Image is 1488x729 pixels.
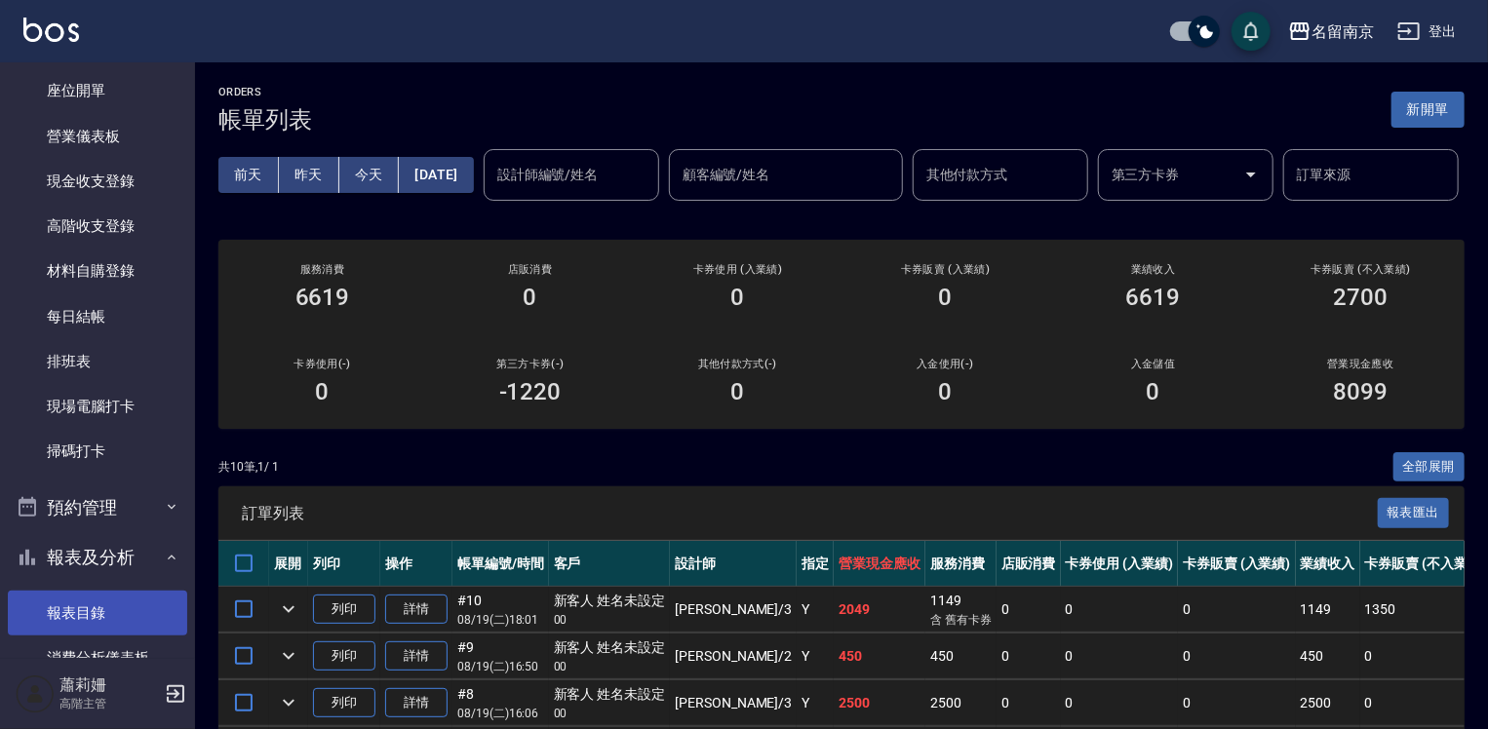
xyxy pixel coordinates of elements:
[242,504,1378,523] span: 訂單列表
[1391,99,1465,118] a: 新開單
[242,263,403,276] h3: 服務消費
[295,284,350,311] h3: 6619
[834,541,925,587] th: 營業現金應收
[8,249,187,293] a: 材料自購登錄
[1391,92,1465,128] button: 新開單
[8,68,187,113] a: 座位開單
[8,635,187,680] a: 消費分析儀表板
[8,532,187,583] button: 報表及分析
[865,263,1026,276] h2: 卡券販賣 (入業績)
[313,688,375,718] button: 列印
[731,284,745,311] h3: 0
[554,611,666,629] p: 00
[1073,358,1233,370] h2: 入金儲值
[274,641,303,671] button: expand row
[925,633,997,679] td: 450
[925,541,997,587] th: 服務消費
[997,680,1061,726] td: 0
[834,633,925,679] td: 450
[8,159,187,204] a: 現金收支登錄
[554,705,666,722] p: 00
[1296,587,1360,633] td: 1149
[339,157,400,193] button: 今天
[797,633,834,679] td: Y
[457,705,544,722] p: 08/19 (二) 16:06
[1126,284,1181,311] h3: 6619
[16,674,55,713] img: Person
[1178,587,1296,633] td: 0
[450,263,610,276] h2: 店販消費
[218,86,312,98] h2: ORDERS
[797,587,834,633] td: Y
[313,595,375,625] button: 列印
[450,358,610,370] h2: 第三方卡券(-)
[269,541,308,587] th: 展開
[670,587,797,633] td: [PERSON_NAME] /3
[499,378,562,405] h3: -1220
[452,680,549,726] td: #8
[218,157,279,193] button: 前天
[1235,159,1267,190] button: Open
[274,688,303,717] button: expand row
[939,378,953,405] h3: 0
[457,658,544,675] p: 08/19 (二) 16:50
[1390,14,1465,50] button: 登出
[997,587,1061,633] td: 0
[1061,633,1179,679] td: 0
[997,633,1061,679] td: 0
[670,633,797,679] td: [PERSON_NAME] /2
[380,541,452,587] th: 操作
[452,633,549,679] td: #9
[1073,263,1233,276] h2: 業績收入
[308,541,380,587] th: 列印
[1378,503,1450,521] a: 報表匯出
[218,106,312,134] h3: 帳單列表
[399,157,473,193] button: [DATE]
[1312,19,1374,44] div: 名留南京
[657,358,818,370] h2: 其他付款方式(-)
[657,263,818,276] h2: 卡券使用 (入業績)
[1178,633,1296,679] td: 0
[1280,358,1441,370] h2: 營業現金應收
[8,384,187,429] a: 現場電腦打卡
[930,611,992,629] p: 含 舊有卡券
[452,541,549,587] th: 帳單編號/時間
[1334,378,1389,405] h3: 8099
[8,429,187,474] a: 掃碼打卡
[23,18,79,42] img: Logo
[1061,587,1179,633] td: 0
[925,680,997,726] td: 2500
[731,378,745,405] h3: 0
[1178,541,1296,587] th: 卡券販賣 (入業績)
[59,675,159,695] h5: 蕭莉姍
[670,680,797,726] td: [PERSON_NAME] /3
[218,458,279,476] p: 共 10 筆, 1 / 1
[939,284,953,311] h3: 0
[8,482,187,533] button: 預約管理
[925,587,997,633] td: 1149
[1061,541,1179,587] th: 卡券使用 (入業績)
[313,641,375,671] button: 列印
[1178,680,1296,726] td: 0
[1334,284,1389,311] h3: 2700
[242,358,403,370] h2: 卡券使用(-)
[1296,633,1360,679] td: 450
[59,695,159,712] p: 高階主管
[1378,498,1450,528] button: 報表匯出
[8,294,187,339] a: 每日結帳
[997,541,1061,587] th: 店販消費
[834,680,925,726] td: 2500
[1280,263,1441,276] h2: 卡券販賣 (不入業績)
[1232,12,1271,51] button: save
[385,688,448,718] a: 詳情
[274,595,303,624] button: expand row
[1280,12,1382,52] button: 名留南京
[457,611,544,629] p: 08/19 (二) 18:01
[452,587,549,633] td: #10
[554,658,666,675] p: 00
[549,541,671,587] th: 客戶
[670,541,797,587] th: 設計師
[316,378,330,405] h3: 0
[8,114,187,159] a: 營業儀表板
[797,680,834,726] td: Y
